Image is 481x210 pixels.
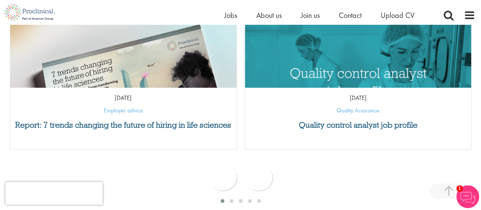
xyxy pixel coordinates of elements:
[337,106,379,114] a: Quality Assurance
[301,10,320,20] a: Join us
[245,94,471,103] p: [DATE]
[256,10,282,20] a: About us
[381,10,414,20] a: Upload CV
[5,182,103,205] iframe: reCAPTCHA
[249,121,467,129] a: Quality control analyst job profile
[456,185,479,208] img: Chatbot
[224,10,237,20] a: Jobs
[245,20,471,88] a: Link to a post
[245,20,471,138] img: quality control analyst job profile
[339,10,362,20] a: Contact
[14,121,233,129] a: Report: 7 trends changing the future of hiring in life sciences
[209,165,237,191] div: prev
[456,185,463,192] span: 1
[244,165,273,191] div: next
[104,106,143,114] a: Employer advice
[10,20,237,88] a: Link to a post
[10,94,237,103] p: [DATE]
